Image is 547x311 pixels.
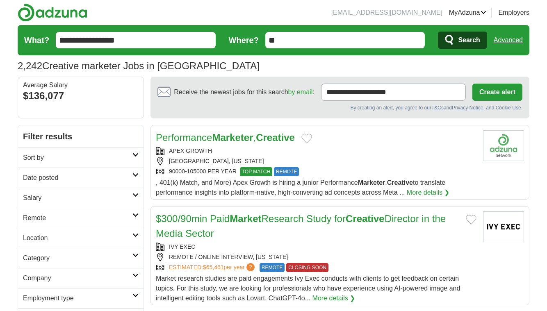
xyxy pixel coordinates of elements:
h2: Category [23,253,132,263]
button: Add to favorite jobs [301,134,312,143]
a: More details ❯ [407,188,450,197]
div: By creating an alert, you agree to our and , and Cookie Use. [157,104,522,111]
a: Salary [18,188,144,208]
img: Adzuna logo [18,3,87,22]
span: , 401(k) Match, and More) Apex Growth is hiring a junior Performance , to translate performance i... [156,179,445,196]
span: REMOTE [260,263,285,272]
strong: Creative [387,179,413,186]
div: 90000-105000 PER YEAR [156,167,476,176]
strong: Creative [256,132,295,143]
a: Location [18,228,144,248]
h2: Remote [23,213,132,223]
a: Category [18,248,144,268]
div: Average Salary [23,82,139,89]
span: Search [458,32,480,48]
a: Sort by [18,148,144,168]
a: Employment type [18,288,144,308]
a: Advanced [494,32,523,48]
img: Company logo [483,130,524,161]
span: ? [246,263,255,271]
strong: Marketer [212,132,253,143]
a: Employers [498,8,529,18]
button: Add to favorite jobs [466,215,476,225]
strong: Market [230,213,261,224]
a: T&Cs [431,105,444,111]
a: by email [288,89,313,95]
a: Date posted [18,168,144,188]
span: TOP MATCH [240,167,272,176]
label: Where? [229,34,259,46]
a: IVY EXEC [169,243,195,250]
a: PerformanceMarketer,Creative [156,132,295,143]
h2: Date posted [23,173,132,183]
span: CLOSING SOON [286,263,328,272]
button: Search [438,32,487,49]
span: REMOTE [274,167,299,176]
span: Receive the newest jobs for this search : [174,87,314,97]
label: What? [24,34,49,46]
h2: Company [23,273,132,283]
img: Ivy Exec logo [483,211,524,242]
div: APEX GROWTH [156,147,476,155]
div: REMOTE / ONLINE INTERVIEW, [US_STATE] [156,253,476,261]
a: MyAdzuna [449,8,487,18]
h2: Salary [23,193,132,203]
a: $300/90min PaidMarketResearch Study forCreativeDirector in the Media Sector [156,213,446,239]
a: Company [18,268,144,288]
strong: Creative [346,213,385,224]
a: ESTIMATED:$65,461per year? [169,263,256,272]
button: Create alert [472,84,522,101]
span: 2,242 [18,59,42,73]
li: [EMAIL_ADDRESS][DOMAIN_NAME] [331,8,442,18]
strong: Marketer [358,179,385,186]
h2: Location [23,233,132,243]
h2: Filter results [18,125,144,148]
div: [GEOGRAPHIC_DATA], [US_STATE] [156,157,476,166]
div: $136,077 [23,89,139,103]
a: More details ❯ [312,293,356,303]
span: $65,461 [203,264,224,270]
a: Remote [18,208,144,228]
h2: Employment type [23,293,132,303]
h2: Sort by [23,153,132,163]
a: Privacy Notice [452,105,483,111]
span: Market research studies are paid engagements Ivy Exec conducts with clients to get feedback on ce... [156,275,460,302]
h1: Creative marketer Jobs in [GEOGRAPHIC_DATA] [18,60,260,71]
